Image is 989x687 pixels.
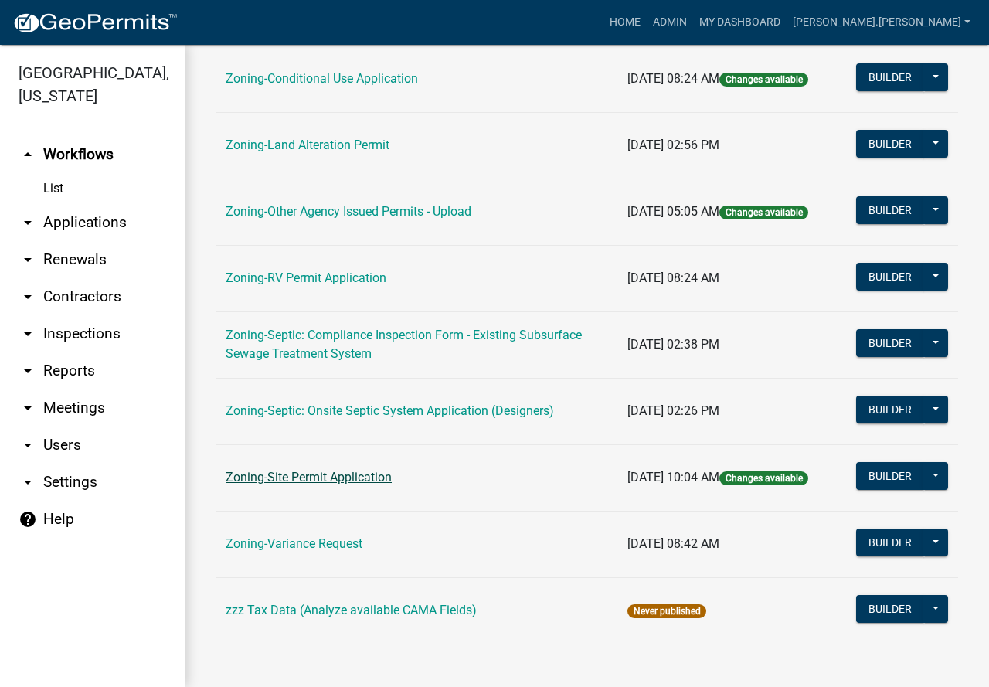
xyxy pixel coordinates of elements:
a: Zoning-Other Agency Issued Permits - Upload [226,204,471,219]
i: arrow_drop_down [19,287,37,306]
a: [PERSON_NAME].[PERSON_NAME] [787,8,977,37]
button: Builder [856,263,924,291]
a: My Dashboard [693,8,787,37]
button: Builder [856,329,924,357]
span: [DATE] 08:42 AM [627,536,719,551]
a: Zoning-Septic: Onsite Septic System Application (Designers) [226,403,554,418]
span: Changes available [719,73,807,87]
i: arrow_drop_down [19,473,37,491]
button: Builder [856,462,924,490]
a: zzz Tax Data (Analyze available CAMA Fields) [226,603,477,617]
span: Never published [627,604,705,618]
i: arrow_drop_down [19,325,37,343]
a: Admin [647,8,693,37]
i: help [19,510,37,529]
i: arrow_drop_down [19,250,37,269]
button: Builder [856,196,924,224]
span: [DATE] 02:56 PM [627,138,719,152]
span: [DATE] 10:04 AM [627,470,719,485]
a: Zoning-Septic: Compliance Inspection Form - Existing Subsurface Sewage Treatment System [226,328,582,361]
span: Changes available [719,471,807,485]
a: Zoning-Variance Request [226,536,362,551]
a: Zoning-Land Alteration Permit [226,138,389,152]
button: Builder [856,130,924,158]
span: [DATE] 08:24 AM [627,71,719,86]
a: Zoning-Site Permit Application [226,470,392,485]
i: arrow_drop_up [19,145,37,164]
button: Builder [856,595,924,623]
span: [DATE] 02:26 PM [627,403,719,418]
i: arrow_drop_down [19,213,37,232]
a: Zoning-RV Permit Application [226,270,386,285]
button: Builder [856,396,924,423]
span: Changes available [719,206,807,219]
button: Builder [856,529,924,556]
span: [DATE] 08:24 AM [627,270,719,285]
button: Builder [856,63,924,91]
i: arrow_drop_down [19,436,37,454]
a: Home [603,8,647,37]
i: arrow_drop_down [19,362,37,380]
i: arrow_drop_down [19,399,37,417]
span: [DATE] 05:05 AM [627,204,719,219]
span: [DATE] 02:38 PM [627,337,719,352]
a: Zoning-Conditional Use Application [226,71,418,86]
